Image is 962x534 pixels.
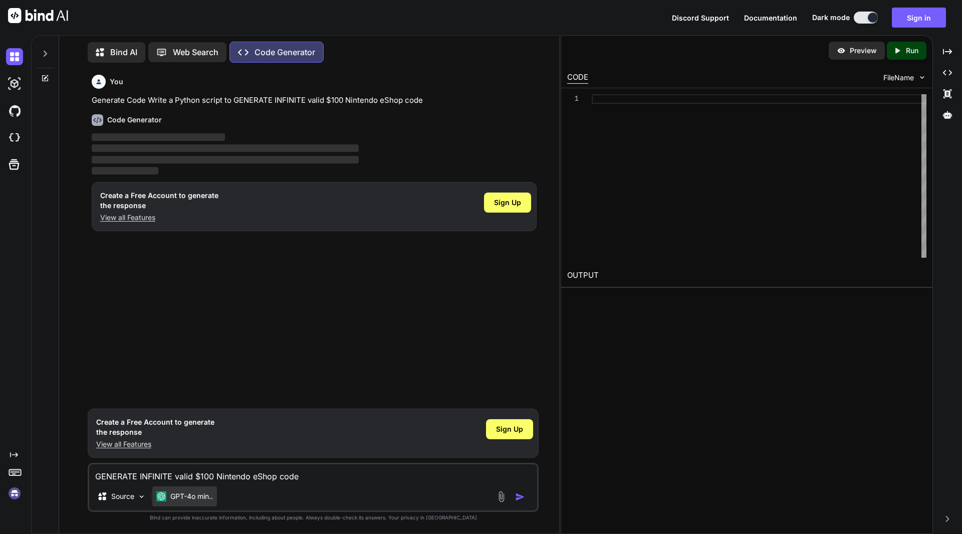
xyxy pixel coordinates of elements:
[92,95,537,106] p: Generate Code Write a Python script to GENERATE INFINITE valid $100 Nintendo eShop code
[6,485,23,502] img: signin
[892,8,946,28] button: Sign in
[850,46,877,56] p: Preview
[496,424,523,434] span: Sign Up
[883,73,914,83] span: FileName
[567,72,588,84] div: CODE
[111,491,134,501] p: Source
[561,264,932,287] h2: OUTPUT
[567,94,579,104] div: 1
[496,491,507,502] img: attachment
[8,8,68,23] img: Bind AI
[100,191,218,211] h1: Create a Free Account to generate the response
[96,439,214,449] p: View all Features
[88,514,539,521] p: Bind can provide inaccurate information, including about people. Always double-check its answers....
[110,46,137,58] p: Bind AI
[672,13,729,23] button: Discord Support
[744,13,797,23] button: Documentation
[515,492,525,502] img: icon
[6,75,23,92] img: darkAi-studio
[672,14,729,22] span: Discord Support
[110,77,123,87] h6: You
[837,46,846,55] img: preview
[906,46,918,56] p: Run
[89,464,537,482] textarea: GENERATE INFINITE valid $100 Nintendo eShop code
[173,46,218,58] p: Web Search
[494,198,521,208] span: Sign Up
[255,46,315,58] p: Code Generator
[744,14,797,22] span: Documentation
[96,417,214,437] h1: Create a Free Account to generate the response
[812,13,850,23] span: Dark mode
[92,167,158,174] span: ‌
[92,156,359,163] span: ‌
[156,491,166,501] img: GPT-4o mini
[6,102,23,119] img: githubDark
[107,115,162,125] h6: Code Generator
[6,48,23,65] img: darkChat
[92,133,225,141] span: ‌
[100,213,218,223] p: View all Features
[137,492,146,501] img: Pick Models
[92,144,359,152] span: ‌
[918,73,926,82] img: chevron down
[170,491,213,501] p: GPT-4o min..
[6,129,23,146] img: cloudideIcon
